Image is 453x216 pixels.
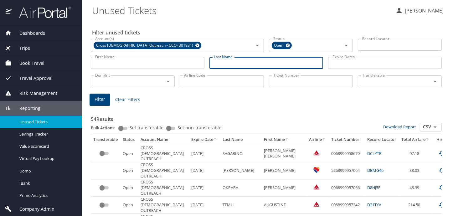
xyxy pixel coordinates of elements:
span: Trips [12,45,30,52]
td: TEMU [220,197,261,213]
th: Total Airfare [399,134,432,145]
th: Ticket Number [329,134,365,145]
img: Delta Airlines [313,150,320,156]
button: sort [322,138,326,142]
span: Clear Filters [115,96,140,104]
td: [DATE] [189,179,220,196]
td: CROSS [DEMOGRAPHIC_DATA] OUTREACH [138,197,189,213]
span: Dashboards [12,30,45,37]
span: Unused Tickets [19,119,75,125]
a: Download Report [383,124,416,130]
h3: 54 Results [91,112,442,123]
button: Open [431,77,440,86]
button: sort [213,138,218,142]
button: Clear Filters [113,94,143,105]
td: [PERSON_NAME] [220,162,261,179]
td: Open [120,197,138,213]
th: Account Name [138,134,189,145]
button: Open [164,77,172,86]
td: 214.50 [399,197,432,213]
button: Open [431,123,440,131]
p: [PERSON_NAME] [403,7,444,14]
td: [PERSON_NAME] [PERSON_NAME] [261,145,306,162]
span: Prime Analytics [19,193,75,198]
td: 5268999957064 [329,162,365,179]
img: airportal-logo.png [12,6,71,18]
span: Travel Approval [12,75,53,82]
span: Savings Tracker [19,131,75,137]
td: OKPARA [220,179,261,196]
td: 0068999958670 [329,145,365,162]
a: DCLYTP [367,151,382,156]
span: Set transferable [130,126,163,130]
th: Status [120,134,138,145]
td: [DATE] [189,197,220,213]
span: Reporting [12,105,40,112]
span: Set non-transferable [178,126,221,130]
td: CROSS [DEMOGRAPHIC_DATA] OUTREACH [138,145,189,162]
span: Cross [DEMOGRAPHIC_DATA] Outreach - CCO (301931) [94,42,197,49]
img: Southwest Airlines [313,167,320,173]
th: Record Locator [365,134,399,145]
button: Open [253,41,262,50]
td: Open [120,162,138,179]
span: Value Scorecard [19,143,75,149]
td: [DATE] [189,145,220,162]
h2: Filter unused tickets [92,28,443,38]
button: Open [342,41,351,50]
td: Open [120,145,138,162]
div: Open [272,42,292,49]
th: Expire Date [189,134,220,145]
td: CROSS [DEMOGRAPHIC_DATA] OUTREACH [138,162,189,179]
button: sort [425,138,430,142]
button: Filter [90,94,110,106]
td: 0068999957066 [329,179,365,196]
span: Company Admin [12,206,54,213]
span: Filter [95,95,105,103]
h1: Unused Tickets [92,1,390,20]
span: Open [272,42,287,49]
button: sort [285,138,289,142]
img: icon-airportal.png [6,6,12,18]
td: 48.99 [399,179,432,196]
p: Bulk Actions: [91,125,121,131]
div: Cross [DEMOGRAPHIC_DATA] Outreach - CCO (301931) [94,42,201,49]
a: D21TYV [367,202,381,208]
th: Airline [306,134,329,145]
td: [DATE] [189,162,220,179]
span: Book Travel [12,60,44,67]
span: IBank [19,180,75,186]
td: 0068999957342 [329,197,365,213]
th: First Name [261,134,306,145]
td: CROSS [DEMOGRAPHIC_DATA] OUTREACH [138,179,189,196]
td: SAGARINO [220,145,261,162]
span: Virtual Pay Lookup [19,156,75,162]
td: Open [120,179,138,196]
img: Delta Airlines [313,184,320,190]
span: Domo [19,168,75,174]
img: Delta Airlines [313,201,320,207]
a: D8HJ5F [367,185,380,190]
button: [PERSON_NAME] [393,5,446,16]
div: Transferable [93,137,118,142]
td: [PERSON_NAME] [261,162,306,179]
td: AUGUSTINE [261,197,306,213]
td: 38.03 [399,162,432,179]
th: Last Name [220,134,261,145]
a: DBMG46 [367,167,384,173]
span: Risk Management [12,90,57,97]
td: [PERSON_NAME] [261,179,306,196]
td: 97.18 [399,145,432,162]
